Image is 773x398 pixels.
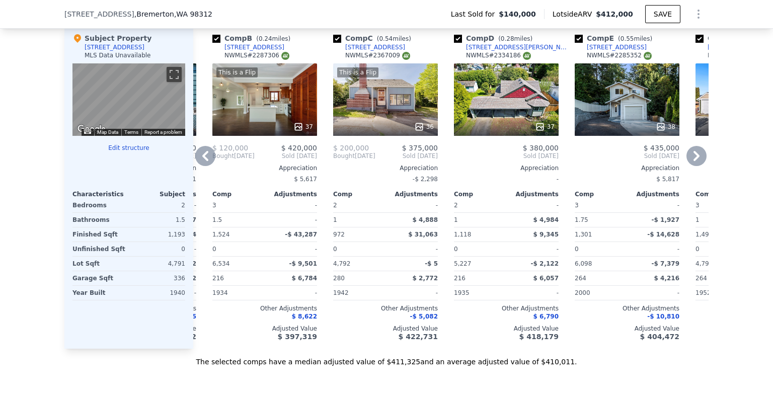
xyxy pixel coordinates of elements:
[379,35,393,42] span: 0.54
[292,275,317,282] span: $ 6,784
[212,231,229,238] span: 1,524
[425,260,438,267] span: -$ 5
[414,122,434,132] div: 36
[212,43,284,51] a: [STREET_ADDRESS]
[575,152,679,160] span: Sold [DATE]
[281,144,317,152] span: $ 420,000
[212,144,248,152] span: $ 120,000
[553,9,596,19] span: Lotside ARV
[255,152,317,160] span: Sold [DATE]
[399,333,438,341] span: $ 422,731
[531,260,559,267] span: -$ 2,122
[575,213,625,227] div: 1.75
[499,9,536,19] span: $140,000
[267,213,317,227] div: -
[212,190,265,198] div: Comp
[85,51,151,59] div: MLS Data Unavailable
[508,198,559,212] div: -
[454,164,559,172] div: Appreciation
[575,43,647,51] a: [STREET_ADDRESS]
[587,43,647,51] div: [STREET_ADDRESS]
[454,304,559,312] div: Other Adjustments
[587,51,652,60] div: NWMLS # 2285352
[333,213,383,227] div: 1
[72,213,127,227] div: Bathrooms
[131,242,185,256] div: 0
[454,190,506,198] div: Comp
[278,333,317,341] span: $ 397,319
[695,260,713,267] span: 4,792
[212,164,317,172] div: Appreciation
[695,43,767,51] a: [STREET_ADDRESS]
[333,246,337,253] span: 0
[72,286,127,300] div: Year Built
[72,271,127,285] div: Garage Sqft
[454,325,559,333] div: Adjusted Value
[652,260,679,267] span: -$ 7,379
[212,286,263,300] div: 1934
[131,213,185,227] div: 1.5
[333,260,350,267] span: 4,792
[533,275,559,282] span: $ 6,057
[647,313,679,320] span: -$ 10,810
[333,43,405,51] a: [STREET_ADDRESS]
[695,286,746,300] div: 1952
[621,35,634,42] span: 0.55
[575,231,592,238] span: 1,301
[72,144,185,152] button: Edit structure
[212,152,234,160] span: Bought
[575,286,625,300] div: 2000
[131,198,185,212] div: 2
[519,333,559,341] span: $ 418,179
[212,213,263,227] div: 1.5
[293,122,313,132] div: 37
[333,164,438,172] div: Appreciation
[640,333,679,341] span: $ 404,472
[454,286,504,300] div: 1935
[124,129,138,135] a: Terms (opens in new tab)
[72,190,129,198] div: Characteristics
[333,33,415,43] div: Comp C
[97,129,118,136] button: Map Data
[212,275,224,282] span: 216
[575,246,579,253] span: 0
[75,123,108,136] a: Open this area in Google Maps (opens a new window)
[64,349,709,367] div: The selected comps have a median adjusted value of $411,325 and an average adjusted value of $410...
[656,122,675,132] div: 38
[466,51,531,60] div: NWMLS # 2334186
[402,144,438,152] span: $ 375,000
[265,190,317,198] div: Adjustments
[575,304,679,312] div: Other Adjustments
[494,35,536,42] span: ( miles)
[708,51,772,60] div: NWMLS # 2344489
[644,144,679,152] span: $ 435,000
[285,231,317,238] span: -$ 43,287
[575,202,579,209] span: 3
[333,190,385,198] div: Comp
[333,304,438,312] div: Other Adjustments
[454,202,458,209] span: 2
[259,35,272,42] span: 0.24
[267,286,317,300] div: -
[212,33,294,43] div: Comp B
[167,67,182,82] button: Toggle fullscreen view
[413,216,438,223] span: $ 4,888
[72,257,127,271] div: Lot Sqft
[333,202,337,209] span: 2
[212,325,317,333] div: Adjusted Value
[337,67,378,77] div: This is a Flip
[413,176,438,183] span: -$ 2,298
[333,275,345,282] span: 280
[216,67,258,77] div: This is a Flip
[212,304,317,312] div: Other Adjustments
[129,190,185,198] div: Subject
[688,4,709,24] button: Show Options
[652,216,679,223] span: -$ 1,927
[695,213,746,227] div: 1
[72,63,185,136] div: Street View
[388,242,438,256] div: -
[523,144,559,152] span: $ 380,000
[466,43,571,51] div: [STREET_ADDRESS][PERSON_NAME]
[533,231,559,238] span: $ 9,345
[508,286,559,300] div: -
